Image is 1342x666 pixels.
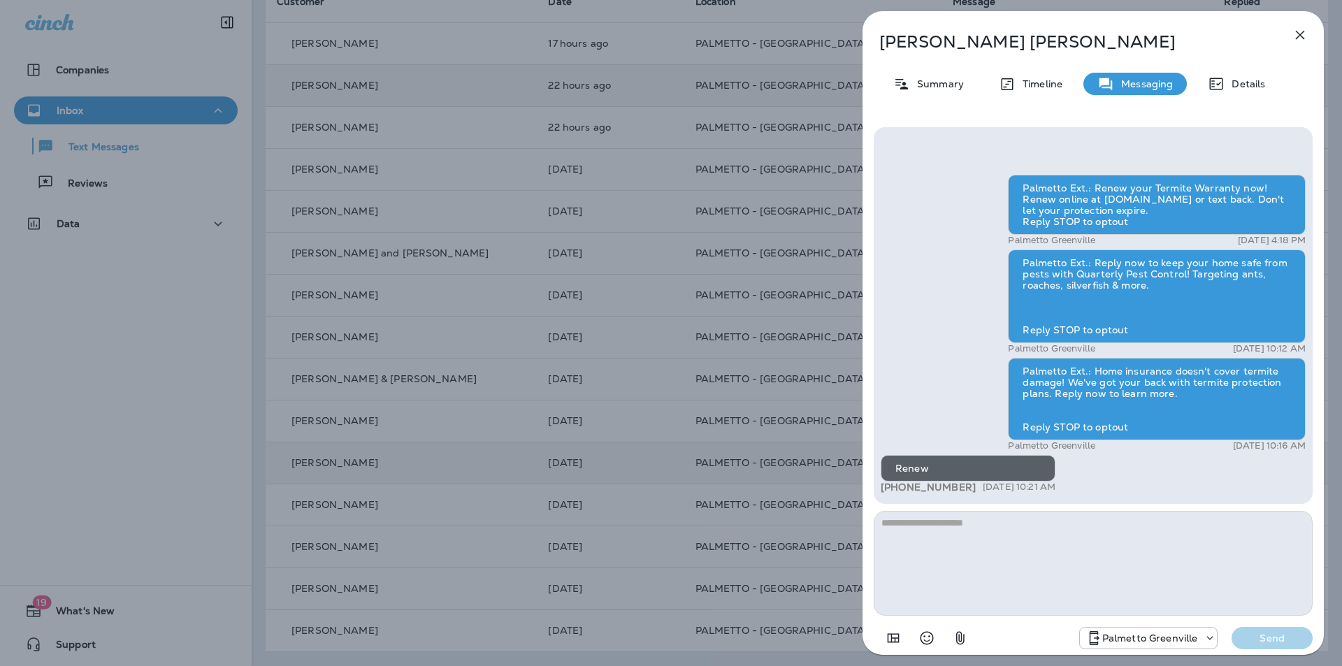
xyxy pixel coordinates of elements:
button: Add in a premade template [879,624,907,652]
p: [DATE] 4:18 PM [1238,235,1306,246]
p: [DATE] 10:16 AM [1233,440,1306,451]
button: Select an emoji [913,624,941,652]
p: Details [1225,78,1265,89]
p: Summary [910,78,964,89]
span: [PHONE_NUMBER] [881,481,976,493]
p: Palmetto Greenville [1008,440,1095,451]
p: Timeline [1016,78,1062,89]
div: Palmetto Ext.: Home insurance doesn't cover termite damage! We've got your back with termite prot... [1008,358,1306,440]
p: Palmetto Greenville [1008,235,1095,246]
p: [PERSON_NAME] [PERSON_NAME] [879,32,1261,52]
p: [DATE] 10:12 AM [1233,343,1306,354]
p: Palmetto Greenville [1102,632,1198,644]
div: +1 (864) 385-1074 [1080,630,1218,646]
div: Renew [881,455,1055,482]
div: Palmetto Ext.: Renew your Termite Warranty now! Renew online at [DOMAIN_NAME] or text back. Don't... [1008,175,1306,235]
p: Palmetto Greenville [1008,343,1095,354]
p: Messaging [1114,78,1173,89]
div: Palmetto Ext.: Reply now to keep your home safe from pests with Quarterly Pest Control! Targeting... [1008,249,1306,343]
p: [DATE] 10:21 AM [983,482,1055,493]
